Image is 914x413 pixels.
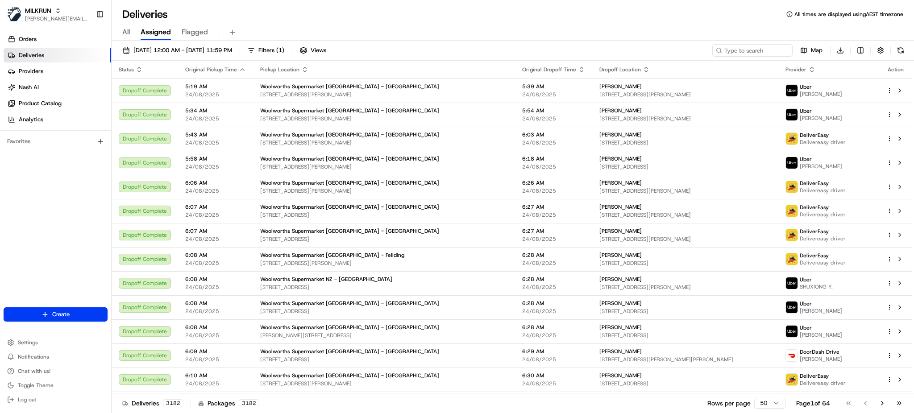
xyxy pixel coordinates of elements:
[800,91,842,98] span: [PERSON_NAME]
[19,83,39,91] span: Nash AI
[599,276,642,283] span: [PERSON_NAME]
[800,204,829,211] span: DeliverEasy
[25,6,51,15] span: MILKRUN
[800,276,812,283] span: Uber
[599,300,642,307] span: [PERSON_NAME]
[794,11,903,18] span: All times are displayed using AEST timezone
[185,83,246,90] span: 5:19 AM
[707,399,751,408] p: Rows per page
[4,307,108,322] button: Create
[122,7,168,21] h1: Deliveries
[18,339,38,346] span: Settings
[89,151,108,158] span: Pylon
[4,379,108,392] button: Toggle Theme
[599,131,642,138] span: [PERSON_NAME]
[276,46,284,54] span: ( 1 )
[185,300,246,307] span: 6:08 AM
[599,203,642,211] span: [PERSON_NAME]
[260,348,439,355] span: Woolworths Supermarket [GEOGRAPHIC_DATA] - [GEOGRAPHIC_DATA]
[800,180,829,187] span: DeliverEasy
[522,235,585,243] span: 24/08/2025
[599,115,771,122] span: [STREET_ADDRESS][PERSON_NAME]
[599,227,642,235] span: [PERSON_NAME]
[894,44,907,57] button: Refresh
[185,348,246,355] span: 6:09 AM
[599,324,642,331] span: [PERSON_NAME]
[163,399,183,407] div: 3182
[522,260,585,267] span: 24/08/2025
[800,331,842,339] span: [PERSON_NAME]
[260,356,508,363] span: [STREET_ADDRESS]
[786,229,798,241] img: delivereasy_logo.png
[185,227,246,235] span: 6:07 AM
[800,187,846,194] span: Delivereasy driver
[599,107,642,114] span: [PERSON_NAME]
[185,163,246,170] span: 24/08/2025
[786,181,798,193] img: delivereasy_logo.png
[800,156,812,163] span: Uber
[182,27,208,37] span: Flagged
[599,260,771,267] span: [STREET_ADDRESS]
[4,393,108,406] button: Log out
[786,205,798,217] img: delivereasy_logo.png
[122,399,183,408] div: Deliveries
[30,85,146,94] div: Start new chat
[522,300,585,307] span: 6:28 AM
[800,380,846,387] span: Delivereasy driver
[23,58,147,67] input: Clear
[522,91,585,98] span: 24/08/2025
[522,66,576,73] span: Original Dropoff Time
[522,332,585,339] span: 24/08/2025
[886,66,905,73] div: Action
[599,155,642,162] span: [PERSON_NAME]
[119,66,134,73] span: Status
[786,326,798,337] img: uber-new-logo.jpeg
[133,46,232,54] span: [DATE] 12:00 AM - [DATE] 11:59 PM
[786,374,798,385] img: delivereasy_logo.png
[4,64,111,78] a: Providers
[52,310,70,318] span: Create
[522,115,585,122] span: 24/08/2025
[786,277,798,289] img: uber-new-logo.jpeg
[4,80,111,95] a: Nash AI
[800,83,812,91] span: Uber
[260,252,404,259] span: Woolworths Supermarket [GEOGRAPHIC_DATA] - Feilding
[185,66,237,73] span: Original Pickup Time
[599,380,771,387] span: [STREET_ADDRESS]
[260,66,299,73] span: Pickup Location
[786,133,798,145] img: delivereasy_logo.png
[522,380,585,387] span: 24/08/2025
[185,203,246,211] span: 6:07 AM
[522,107,585,114] span: 5:54 AM
[30,94,113,101] div: We're available if you need us!
[800,228,829,235] span: DeliverEasy
[4,134,108,149] div: Favorites
[786,253,798,265] img: delivereasy_logo.png
[63,151,108,158] a: Powered byPylon
[800,115,842,122] span: [PERSON_NAME]
[599,211,771,219] span: [STREET_ADDRESS][PERSON_NAME]
[5,126,72,142] a: 📗Knowledge Base
[522,131,585,138] span: 6:03 AM
[800,211,846,218] span: Delivereasy driver
[260,324,439,331] span: Woolworths Supermarket [GEOGRAPHIC_DATA] - [GEOGRAPHIC_DATA]
[522,187,585,194] span: 24/08/2025
[522,348,585,355] span: 6:29 AM
[19,51,44,59] span: Deliveries
[4,336,108,349] button: Settings
[185,235,246,243] span: 24/08/2025
[599,252,642,259] span: [PERSON_NAME]
[522,252,585,259] span: 6:28 AM
[19,99,62,107] span: Product Catalog
[260,179,439,186] span: Woolworths Supermarket [GEOGRAPHIC_DATA] - [GEOGRAPHIC_DATA]
[522,276,585,283] span: 6:28 AM
[185,252,246,259] span: 6:08 AM
[185,284,246,291] span: 24/08/2025
[522,227,585,235] span: 6:27 AM
[712,44,793,57] input: Type to search
[522,356,585,363] span: 24/08/2025
[786,301,798,313] img: uber-new-logo.jpeg
[599,348,642,355] span: [PERSON_NAME]
[185,131,246,138] span: 5:43 AM
[522,284,585,291] span: 24/08/2025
